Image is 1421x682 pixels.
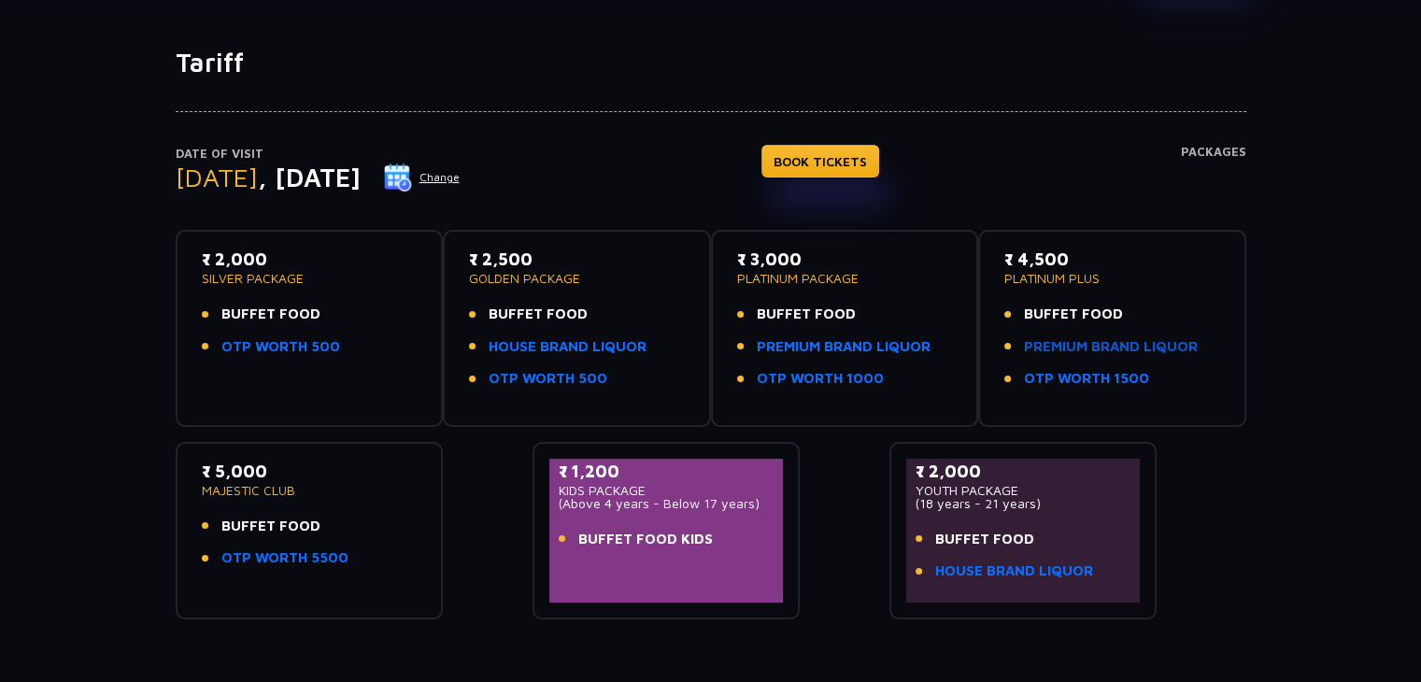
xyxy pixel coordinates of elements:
[559,484,774,497] p: KIDS PACKAGE
[202,247,418,272] p: ₹ 2,000
[489,368,607,390] a: OTP WORTH 500
[1024,304,1123,325] span: BUFFET FOOD
[221,304,320,325] span: BUFFET FOOD
[221,547,348,569] a: OTP WORTH 5500
[559,459,774,484] p: ₹ 1,200
[202,272,418,285] p: SILVER PACKAGE
[221,516,320,537] span: BUFFET FOOD
[737,247,953,272] p: ₹ 3,000
[202,484,418,497] p: MAJESTIC CLUB
[916,497,1131,510] p: (18 years - 21 years)
[489,304,588,325] span: BUFFET FOOD
[916,484,1131,497] p: YOUTH PACKAGE
[489,336,647,358] a: HOUSE BRAND LIQUOR
[559,497,774,510] p: (Above 4 years - Below 17 years)
[176,145,461,163] p: Date of Visit
[176,47,1246,78] h1: Tariff
[578,529,713,550] span: BUFFET FOOD KIDS
[221,336,340,358] a: OTP WORTH 500
[757,368,884,390] a: OTP WORTH 1000
[1024,336,1198,358] a: PREMIUM BRAND LIQUOR
[935,561,1093,582] a: HOUSE BRAND LIQUOR
[757,336,931,358] a: PREMIUM BRAND LIQUOR
[176,162,258,192] span: [DATE]
[469,272,685,285] p: GOLDEN PACKAGE
[916,459,1131,484] p: ₹ 2,000
[1181,145,1246,212] h4: Packages
[1004,272,1220,285] p: PLATINUM PLUS
[757,304,856,325] span: BUFFET FOOD
[202,459,418,484] p: ₹ 5,000
[935,529,1034,550] span: BUFFET FOOD
[383,163,461,192] button: Change
[1004,247,1220,272] p: ₹ 4,500
[258,162,361,192] span: , [DATE]
[737,272,953,285] p: PLATINUM PACKAGE
[1024,368,1149,390] a: OTP WORTH 1500
[469,247,685,272] p: ₹ 2,500
[761,145,879,178] a: BOOK TICKETS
